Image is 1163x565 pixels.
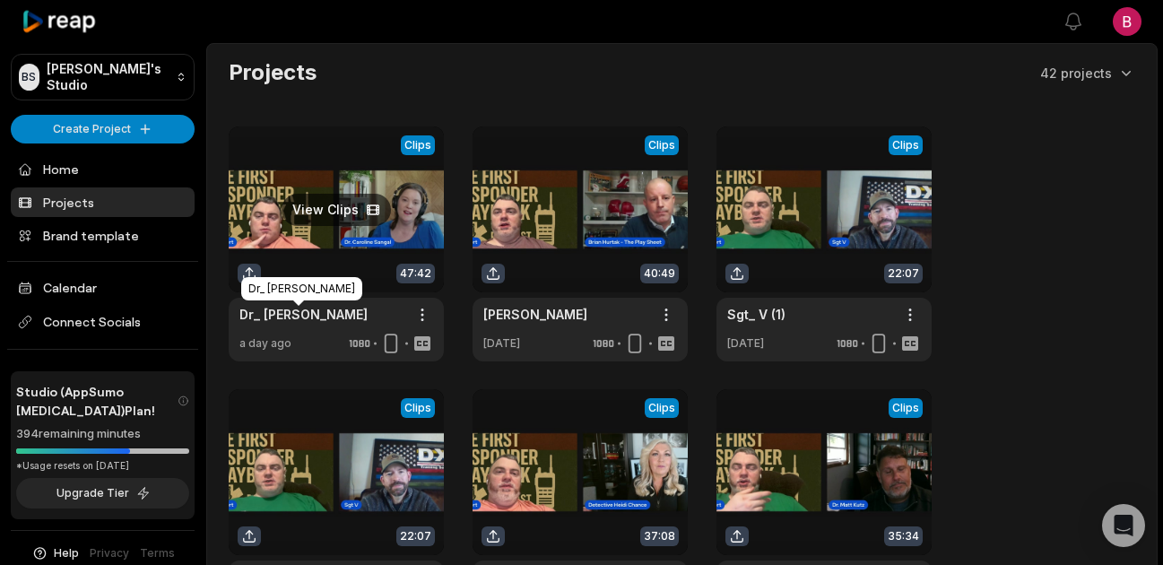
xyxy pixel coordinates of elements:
[11,115,195,143] button: Create Project
[11,273,195,302] a: Calendar
[31,545,79,561] button: Help
[229,58,317,87] h2: Projects
[54,545,79,561] span: Help
[1040,64,1135,83] button: 42 projects
[19,64,39,91] div: BS
[47,61,169,93] p: [PERSON_NAME]'s Studio
[11,154,195,184] a: Home
[16,382,178,420] span: Studio (AppSumo [MEDICAL_DATA]) Plan!
[16,459,189,473] div: *Usage resets on [DATE]
[1102,504,1145,547] div: Open Intercom Messenger
[11,221,195,250] a: Brand template
[239,305,368,324] a: Dr_ [PERSON_NAME]
[727,305,785,324] a: Sgt_ V (1)
[140,545,175,561] a: Terms
[483,305,587,324] a: [PERSON_NAME]
[16,425,189,443] div: 394 remaining minutes
[90,545,129,561] a: Privacy
[241,277,362,300] div: Dr_ [PERSON_NAME]
[11,306,195,338] span: Connect Socials
[16,478,189,508] button: Upgrade Tier
[11,187,195,217] a: Projects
